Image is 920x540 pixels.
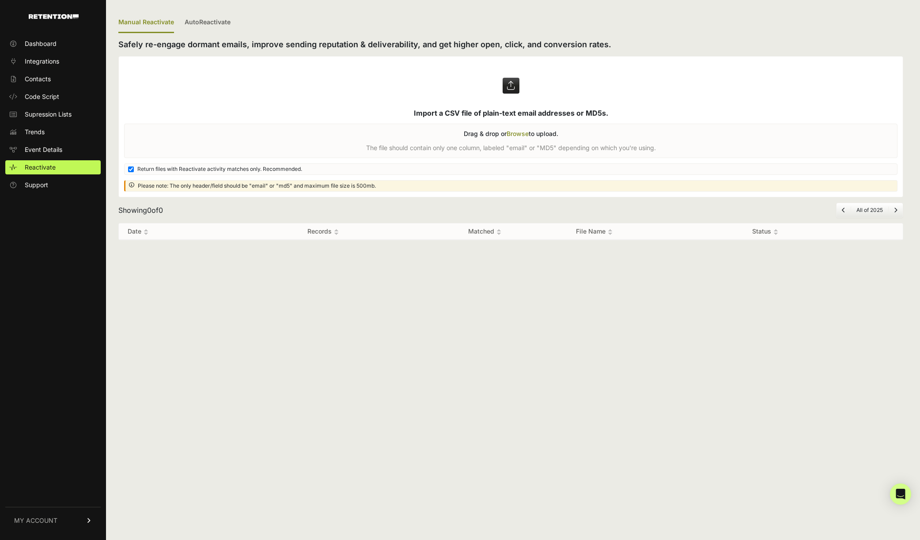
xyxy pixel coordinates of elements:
span: Trends [25,128,45,136]
span: Support [25,181,48,189]
a: Supression Lists [5,107,101,121]
a: Event Details [5,143,101,157]
nav: Page navigation [836,203,903,218]
li: All of 2025 [851,207,888,214]
a: Support [5,178,101,192]
span: 0 [147,206,151,215]
th: File Name [567,223,743,240]
a: Integrations [5,54,101,68]
th: Date [119,223,243,240]
span: Contacts [25,75,51,83]
th: Records [243,223,402,240]
img: no_sort-eaf950dc5ab64cae54d48a5578032e96f70b2ecb7d747501f34c8f2db400fb66.gif [144,229,148,235]
div: Showing of [118,205,163,215]
h2: Safely re-engage dormant emails, improve sending reputation & deliverability, and get higher open... [118,38,903,51]
span: Integrations [25,57,59,66]
a: Previous [842,207,845,213]
span: Return files with Reactivate activity matches only. Recommended. [137,166,302,173]
span: 0 [159,206,163,215]
a: Trends [5,125,101,139]
span: MY ACCOUNT [14,516,57,525]
span: Supression Lists [25,110,72,119]
th: Matched [402,223,567,240]
th: Status [743,223,885,240]
a: Dashboard [5,37,101,51]
span: Reactivate [25,163,56,172]
div: Open Intercom Messenger [890,483,911,505]
img: Retention.com [29,14,79,19]
span: Dashboard [25,39,57,48]
a: Next [894,207,897,213]
span: Code Script [25,92,59,101]
a: Contacts [5,72,101,86]
a: Code Script [5,90,101,104]
img: no_sort-eaf950dc5ab64cae54d48a5578032e96f70b2ecb7d747501f34c8f2db400fb66.gif [334,229,339,235]
img: no_sort-eaf950dc5ab64cae54d48a5578032e96f70b2ecb7d747501f34c8f2db400fb66.gif [496,229,501,235]
a: MY ACCOUNT [5,507,101,534]
div: Manual Reactivate [118,12,174,33]
a: AutoReactivate [185,12,231,33]
img: no_sort-eaf950dc5ab64cae54d48a5578032e96f70b2ecb7d747501f34c8f2db400fb66.gif [773,229,778,235]
img: no_sort-eaf950dc5ab64cae54d48a5578032e96f70b2ecb7d747501f34c8f2db400fb66.gif [608,229,613,235]
input: Return files with Reactivate activity matches only. Recommended. [128,166,134,172]
a: Reactivate [5,160,101,174]
span: Event Details [25,145,62,154]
